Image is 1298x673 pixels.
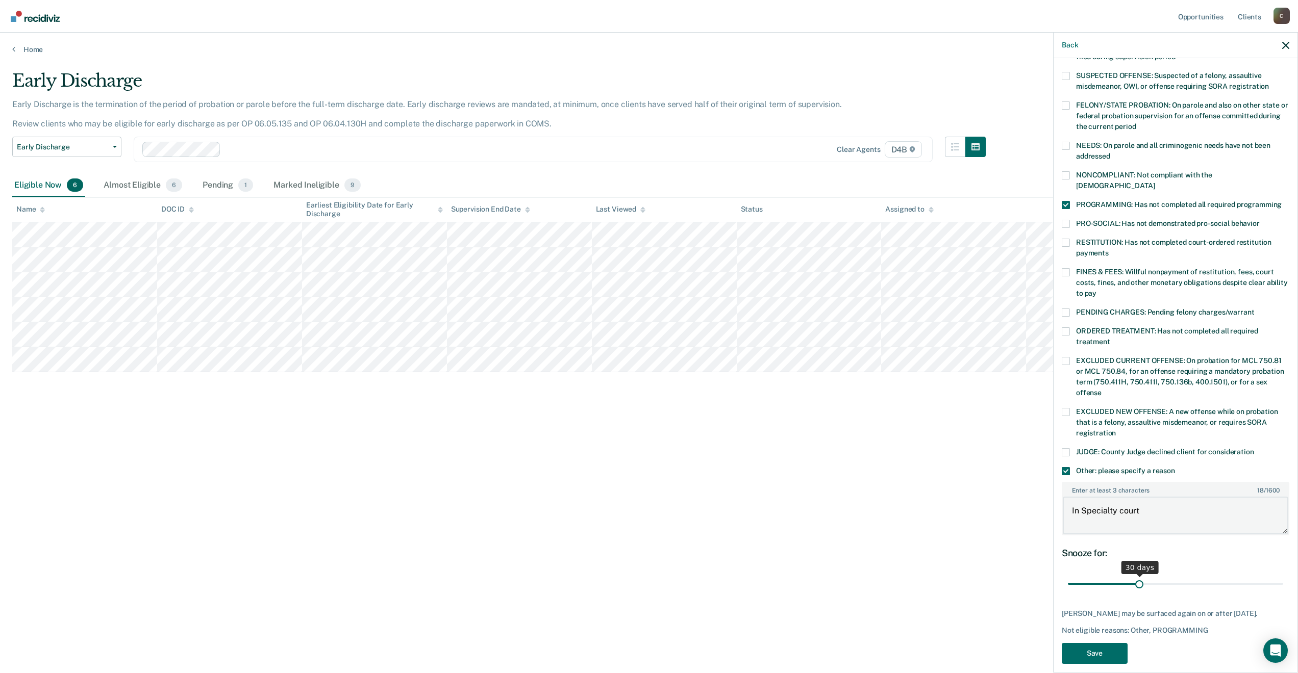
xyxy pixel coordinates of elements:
[1076,101,1288,131] span: FELONY/STATE PROBATION: On parole and also on other state or federal probation supervision for an...
[11,11,60,22] img: Recidiviz
[12,99,842,128] p: Early Discharge is the termination of the period of probation or parole before the full-term disc...
[1063,497,1288,534] textarea: In Specialty court
[1062,643,1128,664] button: Save
[1062,626,1289,635] div: Not eligible reasons: Other, PROGRAMMING
[344,178,361,192] span: 9
[1062,41,1078,49] button: Back
[741,205,763,214] div: Status
[16,205,45,214] div: Name
[1076,448,1254,456] span: JUDGE: County Judge declined client for consideration
[451,205,530,214] div: Supervision End Date
[1076,407,1278,437] span: EXCLUDED NEW OFFENSE: A new offense while on probation that is a felony, assaultive misdemeanor, ...
[67,178,83,192] span: 6
[1062,548,1289,559] div: Snooze for:
[1076,268,1288,297] span: FINES & FEES: Willful nonpayment of restitution, fees, court costs, fines, and other monetary obl...
[1076,219,1260,227] span: PRO-SOCIAL: Has not demonstrated pro-social behavior
[102,174,184,197] div: Almost Eligible
[1274,8,1290,24] button: Profile dropdown button
[1076,308,1254,316] span: PENDING CHARGES: Pending felony charges/warrant
[1063,483,1288,494] label: Enter at least 3 characters
[12,70,986,99] div: Early Discharge
[1076,356,1284,397] span: EXCLUDED CURRENT OFFENSE: On probation for MCL 750.81 or MCL 750.84, for an offense requiring a m...
[1076,141,1270,160] span: NEEDS: On parole and all criminogenic needs have not been addressed
[12,174,85,197] div: Eligible Now
[1076,200,1282,209] span: PROGRAMMING: Has not completed all required programming
[161,205,194,214] div: DOC ID
[1263,638,1288,663] div: Open Intercom Messenger
[1076,327,1258,346] span: ORDERED TREATMENT: Has not completed all required treatment
[12,45,1286,54] a: Home
[1076,467,1175,475] span: Other: please specify a reason
[837,145,880,154] div: Clear agents
[1121,561,1159,574] div: 30 days
[271,174,363,197] div: Marked Ineligible
[596,205,645,214] div: Last Viewed
[17,143,109,151] span: Early Discharge
[238,178,253,192] span: 1
[1257,487,1279,494] span: / 1600
[885,141,922,158] span: D4B
[885,205,933,214] div: Assigned to
[1062,609,1289,618] div: [PERSON_NAME] may be surfaced again on or after [DATE].
[166,178,182,192] span: 6
[1076,171,1212,190] span: NONCOMPLIANT: Not compliant with the [DEMOGRAPHIC_DATA]
[306,201,443,218] div: Earliest Eligibility Date for Early Discharge
[201,174,255,197] div: Pending
[1076,238,1271,257] span: RESTITUTION: Has not completed court-ordered restitution payments
[1274,8,1290,24] div: C
[1257,487,1264,494] span: 18
[1076,71,1269,90] span: SUSPECTED OFFENSE: Suspected of a felony, assaultive misdemeanor, OWI, or offense requiring SORA ...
